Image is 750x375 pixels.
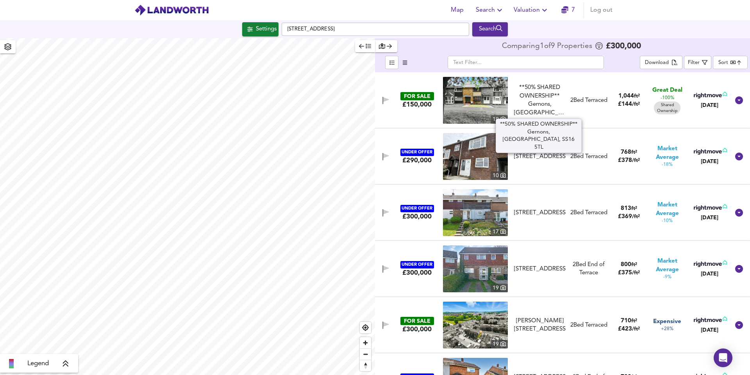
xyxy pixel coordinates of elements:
svg: Show Details [734,152,744,161]
div: [DATE] [692,270,727,278]
div: £300,000 [402,325,432,334]
a: property thumbnail 17 [443,189,508,236]
img: property thumbnail [443,133,508,180]
div: split button [640,56,682,69]
span: Legend [27,359,49,368]
span: 800 [621,262,631,268]
div: 19 [491,284,508,292]
img: property thumbnail [443,77,508,124]
span: ft² [634,94,640,99]
div: 17 [491,227,508,236]
div: FOR SALE [400,92,434,100]
div: Sort [718,59,728,66]
span: / ft² [632,158,640,163]
svg: Show Details [734,96,744,105]
a: property thumbnail 19 [443,245,508,292]
svg: Show Details [734,264,744,274]
button: Search [472,22,508,36]
button: Find my location [360,322,371,333]
div: UNDER OFFER£300,000 property thumbnail 19 [STREET_ADDRESS]2Bed End of Terrace800ft²£375/ft²Market... [375,241,750,297]
span: 1,044 [618,93,634,99]
button: Search [473,2,507,18]
span: Log out [590,5,612,16]
a: property thumbnail 19 [443,77,508,124]
span: Valuation [514,5,549,16]
span: -10% [662,218,673,224]
div: Comparing 1 of 9 Properties [502,43,594,50]
span: Great Deal [652,86,682,94]
img: property thumbnail [443,245,508,292]
span: -18% [662,162,673,168]
span: £ 144 [618,101,640,107]
button: 7 [555,2,580,18]
img: property thumbnail [443,302,508,348]
span: Zoom in [360,337,371,348]
button: Map [445,2,470,18]
input: Enter a location... [282,23,469,36]
span: ft² [631,150,637,155]
span: £ 423 [618,326,640,332]
div: 2 Bed Terraced [570,153,607,161]
button: Settings [242,22,279,36]
div: 2 Bed End of Terrace [569,261,609,277]
div: [STREET_ADDRESS] [514,265,566,273]
div: [DATE] [692,158,727,165]
img: logo [134,4,209,16]
span: / ft² [632,327,640,332]
a: 7 [561,5,575,16]
span: Market Average [647,257,687,274]
button: Reset bearing to north [360,360,371,371]
span: ft² [631,262,637,267]
span: Search [476,5,504,16]
img: property thumbnail [443,189,508,236]
div: 2 Bed Terraced [570,321,607,329]
div: [STREET_ADDRESS] [514,153,566,161]
a: property thumbnail 19 [443,302,508,348]
span: ft² [631,206,637,211]
button: Log out [587,2,616,18]
svg: Show Details [734,320,744,330]
div: Click to configure Search Settings [242,22,279,36]
span: Market Average [647,145,687,162]
div: £290,000 [402,156,432,165]
div: 10 [491,171,508,180]
div: Search [474,24,506,34]
span: £ 369 [618,214,640,220]
div: FOR SALE [400,317,434,325]
div: Filter [688,59,700,68]
div: [STREET_ADDRESS] [514,209,566,217]
div: [DATE] [692,214,727,222]
span: 768 [621,149,631,155]
div: Run Your Search [472,22,508,36]
span: ft² [631,318,637,323]
input: Text Filter... [448,56,604,69]
div: FOR SALE£150,000 property thumbnail 19 **50% SHARED OWNERSHIP** Gernons, [GEOGRAPHIC_DATA], SS16 ... [375,72,750,128]
span: Market Average [647,201,687,218]
div: UNDER OFFER£290,000 property thumbnail 10 [STREET_ADDRESS]2Bed Terraced768ft²£378/ft²Market Avera... [375,128,750,185]
div: [PERSON_NAME][STREET_ADDRESS] [514,317,566,334]
span: £ 375 [618,270,640,276]
div: UNDER OFFER£300,000 property thumbnail 17 [STREET_ADDRESS]2Bed Terraced813ft²£369/ft²Market Avera... [375,185,750,241]
div: 19 [491,340,508,348]
div: UNDER OFFER [400,205,434,212]
div: £150,000 [402,100,432,109]
span: +28% [661,326,673,332]
button: Zoom out [360,348,371,360]
div: Settings [256,24,277,34]
div: [DATE] [692,101,727,109]
span: Map [448,5,466,16]
div: 2 Bed Terraced [570,96,607,105]
button: Download [640,56,682,69]
div: UNDER OFFER [400,149,434,156]
div: 19 [491,115,508,124]
span: Shared Ownership [654,102,680,114]
div: **50% SHARED OWNERSHIP** Gernons, [GEOGRAPHIC_DATA], SS16 5TL [514,84,566,117]
span: -100% [661,95,674,101]
span: Expensive [653,318,681,326]
span: / ft² [632,102,640,107]
div: Download [645,59,669,68]
div: [DATE] [692,326,727,334]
